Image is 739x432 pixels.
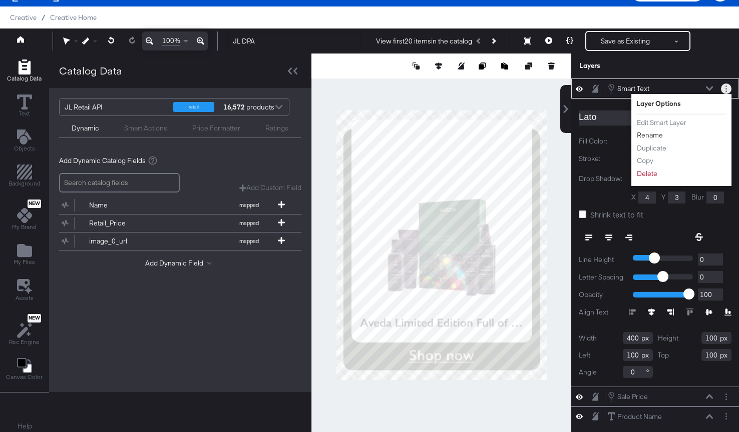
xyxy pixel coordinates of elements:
button: Add Rectangle [3,162,47,191]
button: Layer Options [721,391,731,402]
button: Add Dynamic Field [145,258,215,268]
button: Assets [10,276,40,305]
div: Sale Price [617,392,648,401]
span: My Files [14,258,35,266]
button: Namemapped [59,196,289,214]
button: Smart Text [607,83,650,94]
button: Delete [636,168,658,179]
button: Edit Smart Layer [636,117,687,128]
button: Text [11,92,38,120]
span: Creative [10,13,37,21]
svg: Copy image [479,62,486,69]
label: Stroke: [579,154,623,166]
button: Copy [636,155,654,166]
span: New [28,200,41,207]
button: Rename [636,130,663,140]
div: Namemapped [59,196,301,214]
span: Canvas Color [6,373,43,381]
a: Help [18,421,32,431]
button: Paste image [501,61,511,71]
div: View first 20 items in the catalog [376,36,472,46]
span: mapped [221,237,276,244]
div: Layer Options [636,99,726,108]
div: image_0_urlmapped [59,232,301,250]
button: Save as Existing [586,32,664,50]
span: mapped [221,201,276,208]
button: Add Files [8,241,41,269]
a: Creative Home [50,13,97,21]
label: Fill Color: [579,136,623,146]
div: Retail_Price [89,218,162,228]
button: NewRec Engine [3,311,46,349]
label: Left [579,350,590,360]
svg: Paste image [501,62,508,69]
span: Catalog Data [7,74,42,82]
div: Name [89,200,162,210]
strong: 16,572 [222,98,246,115]
button: Add Custom Field [239,183,301,192]
label: Angle [579,367,597,377]
button: Layer Options [721,83,731,94]
div: Dynamic [72,123,99,133]
div: image_0_url [89,236,162,246]
span: Background [9,179,41,187]
div: Layers [579,61,681,70]
div: Ratings [265,123,288,133]
button: Duplicate [636,143,667,153]
span: My Brand [12,223,37,231]
div: Retail_Pricemapped [59,214,301,232]
div: Price Formatter [192,123,240,133]
button: Add Rectangle [1,57,48,85]
span: 100% [162,36,180,45]
label: Line Height [579,255,625,264]
button: Add Text [8,127,41,155]
button: Product Name [607,411,662,422]
label: Drop Shadow: [579,174,624,183]
button: Retail_Pricemapped [59,214,289,232]
label: X [631,192,636,202]
input: Search catalog fields [59,173,180,192]
div: products [222,98,252,115]
span: / [37,13,50,21]
label: Height [658,333,678,343]
div: retail [173,102,214,112]
label: Align Text [579,307,629,317]
div: Smart Text [617,84,649,93]
label: Y [661,192,665,202]
span: New [28,315,41,321]
button: Sale Price [607,391,648,402]
div: Catalog Data [59,63,122,78]
span: Add Dynamic Catalog Fields [59,156,146,165]
span: mapped [221,219,276,226]
span: Assets [16,294,34,302]
span: Text [19,109,30,117]
label: Blur [691,192,704,202]
label: Letter Spacing [579,272,625,282]
div: JL Retail API [65,98,166,115]
div: Product Name [617,412,662,421]
div: Smart Actions [124,123,167,133]
span: Objects [14,144,35,152]
button: NewMy Brand [6,197,43,234]
button: Copy image [479,61,489,71]
button: Layer Options [721,411,731,421]
span: Rec Engine [9,338,40,346]
label: Opacity [579,290,625,299]
label: Width [579,333,597,343]
button: image_0_urlmapped [59,232,289,250]
label: Top [658,350,669,360]
span: Shrink text to fit [590,209,643,219]
button: Next Product [486,32,500,50]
